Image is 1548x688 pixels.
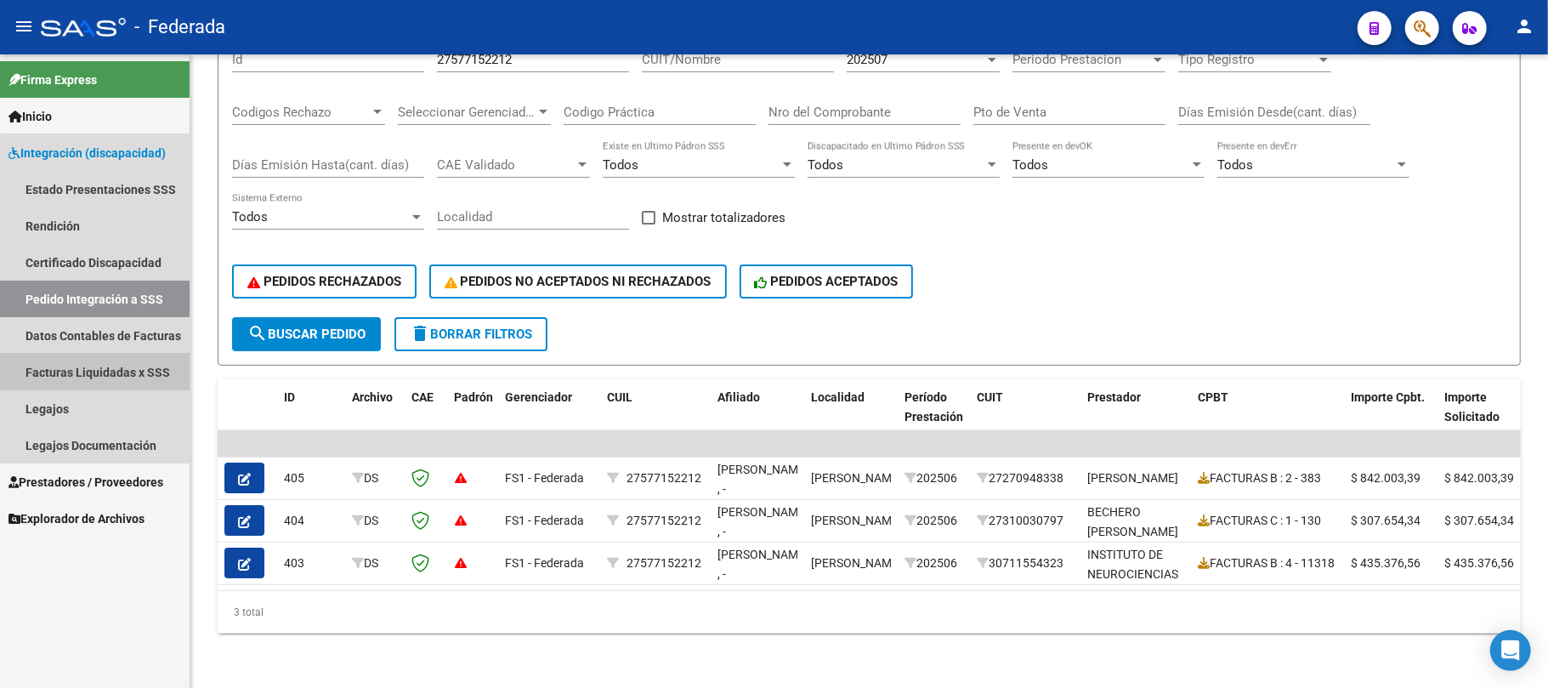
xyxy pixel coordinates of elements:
span: FS1 - Federada [505,471,584,485]
span: [PERSON_NAME] , - [717,548,808,581]
button: PEDIDOS NO ACEPTADOS NI RECHAZADOS [429,264,727,299]
datatable-header-cell: Importe Solicitado [1437,379,1531,454]
span: Padrón [454,390,493,404]
span: Todos [1012,157,1048,173]
div: 405 [284,469,338,488]
div: 404 [284,511,338,531]
span: Archivo [352,390,393,404]
span: Periodo Prestacion [1012,52,1150,67]
button: PEDIDOS RECHAZADOS [232,264,417,299]
span: Afiliado [717,390,760,404]
datatable-header-cell: ID [277,379,345,454]
span: PEDIDOS NO ACEPTADOS NI RECHAZADOS [445,274,712,289]
div: 403 [284,554,338,573]
span: Período Prestación [904,390,963,424]
span: [PERSON_NAME] , - [717,505,808,538]
span: Inicio [9,107,52,126]
span: FS1 - Federada [505,514,584,527]
span: Firma Express [9,71,97,89]
span: CUIT [977,390,1003,404]
datatable-header-cell: Prestador [1080,379,1191,454]
div: 27270948338 [977,469,1074,488]
span: [PERSON_NAME] [811,471,902,485]
span: $ 842.003,39 [1351,471,1420,485]
datatable-header-cell: Período Prestación [898,379,970,454]
div: INSTITUTO DE NEUROCIENCIAS DEL DESARROLLO INTEGRAL SOCIEDAD ANONIMA [1087,545,1184,680]
datatable-header-cell: CPBT [1191,379,1344,454]
span: Integración (discapacidad) [9,144,166,162]
span: Explorador de Archivos [9,509,145,528]
div: 27310030797 [977,511,1074,531]
span: Todos [232,209,268,225]
datatable-header-cell: CUIT [970,379,1080,454]
div: 27577152212 [627,511,701,531]
span: [PERSON_NAME] , - [717,463,808,496]
datatable-header-cell: CUIL [600,379,711,454]
div: DS [352,511,398,531]
span: PEDIDOS RECHAZADOS [247,274,401,289]
span: Importe Solicitado [1444,390,1500,424]
div: FACTURAS B : 2 - 383 [1198,469,1337,488]
datatable-header-cell: Localidad [804,379,898,454]
div: 27577152212 [627,469,701,488]
div: 202506 [904,554,963,573]
span: Prestador [1087,390,1141,404]
span: Tipo Registro [1178,52,1316,67]
span: $ 307.654,34 [1444,514,1514,527]
span: CAE [411,390,434,404]
div: 202506 [904,511,963,531]
span: $ 435.376,56 [1444,556,1514,570]
span: CUIL [607,390,632,404]
div: [PERSON_NAME] [1087,469,1178,488]
span: Importe Cpbt. [1351,390,1425,404]
span: Todos [808,157,843,173]
div: FACTURAS B : 4 - 11318 [1198,554,1337,573]
div: DS [352,469,398,488]
mat-icon: person [1514,16,1534,37]
span: Todos [1217,157,1253,173]
span: Borrar Filtros [410,327,532,342]
span: PEDIDOS ACEPTADOS [755,274,899,289]
mat-icon: menu [14,16,34,37]
div: BECHERO [PERSON_NAME] [PERSON_NAME] [1087,503,1184,560]
datatable-header-cell: Padrón [447,379,498,454]
button: Buscar Pedido [232,317,381,351]
datatable-header-cell: Afiliado [711,379,804,454]
datatable-header-cell: Importe Cpbt. [1344,379,1437,454]
div: 30711554323 [977,554,1074,573]
span: Codigos Rechazo [232,105,370,120]
div: Open Intercom Messenger [1490,630,1531,671]
span: [PERSON_NAME] [811,556,902,570]
span: Buscar Pedido [247,327,366,342]
span: Localidad [811,390,865,404]
span: 202507 [847,52,887,67]
span: ID [284,390,295,404]
mat-icon: search [247,323,268,344]
div: 202506 [904,469,963,488]
span: [PERSON_NAME] [811,514,902,527]
span: Gerenciador [505,390,572,404]
span: Todos [603,157,638,173]
datatable-header-cell: Gerenciador [498,379,600,454]
span: CAE Validado [437,157,575,173]
mat-icon: delete [410,323,430,344]
button: Borrar Filtros [394,317,547,351]
span: Mostrar totalizadores [662,208,785,228]
span: - Federada [134,9,225,46]
div: 3 total [218,591,1521,634]
span: $ 307.654,34 [1351,514,1420,527]
datatable-header-cell: Archivo [345,379,405,454]
span: CPBT [1198,390,1228,404]
datatable-header-cell: CAE [405,379,447,454]
div: 27577152212 [627,554,701,573]
button: PEDIDOS ACEPTADOS [740,264,914,299]
span: $ 842.003,39 [1444,471,1514,485]
div: DS [352,554,398,573]
span: Prestadores / Proveedores [9,473,163,492]
span: $ 435.376,56 [1351,556,1420,570]
span: FS1 - Federada [505,556,584,570]
span: Seleccionar Gerenciador [398,105,536,120]
div: FACTURAS C : 1 - 130 [1198,511,1337,531]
